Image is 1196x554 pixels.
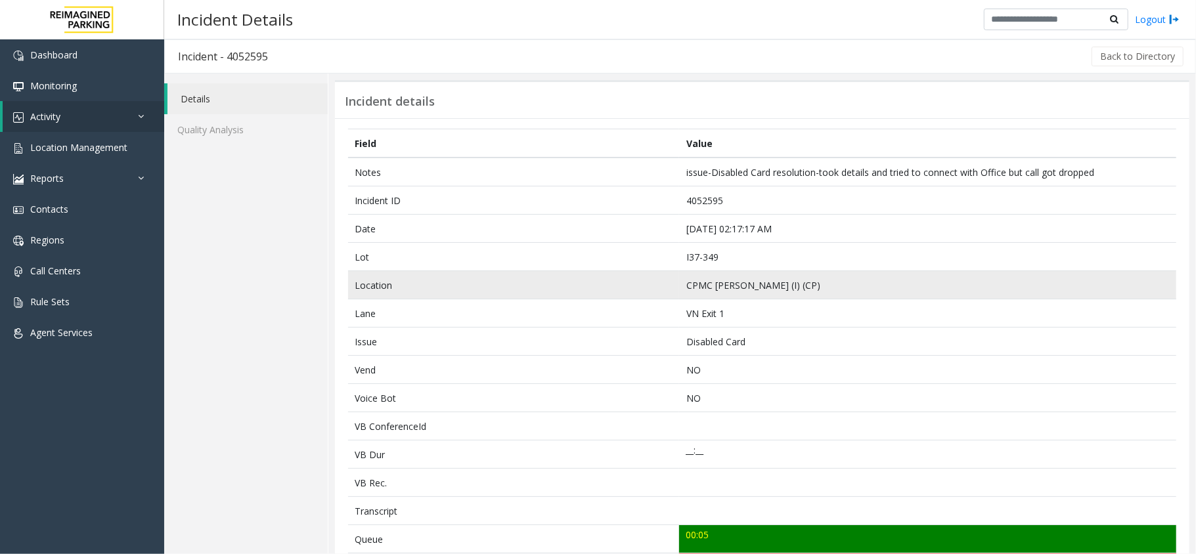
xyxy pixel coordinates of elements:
th: Value [679,129,1176,158]
img: 'icon' [13,81,24,92]
img: 'icon' [13,51,24,61]
img: 'icon' [13,205,24,215]
td: Voice Bot [348,384,679,412]
td: Disabled Card [679,328,1176,356]
td: Location [348,271,679,299]
td: CPMC [PERSON_NAME] (I) (CP) [679,271,1176,299]
h3: Incident - 4052595 [165,41,281,72]
td: 4052595 [679,186,1176,215]
button: Back to Directory [1092,47,1184,66]
span: Reports [30,172,64,184]
td: Incident ID [348,186,679,215]
td: VB ConferenceId [348,412,679,440]
img: 'icon' [13,143,24,154]
img: 'icon' [13,236,24,246]
td: Notes [348,158,679,186]
a: Quality Analysis [164,114,328,145]
img: 'icon' [13,297,24,308]
p: NO [686,363,1170,377]
h3: Incident Details [171,3,299,35]
a: Logout [1135,12,1180,26]
td: Lot [348,243,679,271]
img: 'icon' [13,112,24,123]
span: Agent Services [30,326,93,339]
td: Vend [348,356,679,384]
td: VB Dur [348,440,679,469]
a: Details [167,83,328,114]
img: logout [1169,12,1180,26]
td: Transcript [348,497,679,525]
td: 00:05 [679,525,1176,553]
img: 'icon' [13,174,24,184]
td: Date [348,215,679,243]
td: __:__ [679,440,1176,469]
td: issue-Disabled Card resolution-took details and tried to connect with Office but call got dropped [679,158,1176,186]
td: Queue [348,525,679,553]
td: Lane [348,299,679,328]
th: Field [348,129,679,158]
span: Monitoring [30,79,77,92]
a: Activity [3,101,164,132]
img: 'icon' [13,328,24,339]
p: NO [686,391,1170,405]
span: Activity [30,110,60,123]
span: Regions [30,234,64,246]
td: Issue [348,328,679,356]
td: [DATE] 02:17:17 AM [679,215,1176,243]
td: VN Exit 1 [679,299,1176,328]
span: Call Centers [30,265,81,277]
span: Location Management [30,141,127,154]
span: Contacts [30,203,68,215]
td: I37-349 [679,243,1176,271]
span: Rule Sets [30,295,70,308]
td: VB Rec. [348,469,679,497]
img: 'icon' [13,266,24,277]
h3: Incident details [345,95,435,109]
span: Dashboard [30,49,78,61]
